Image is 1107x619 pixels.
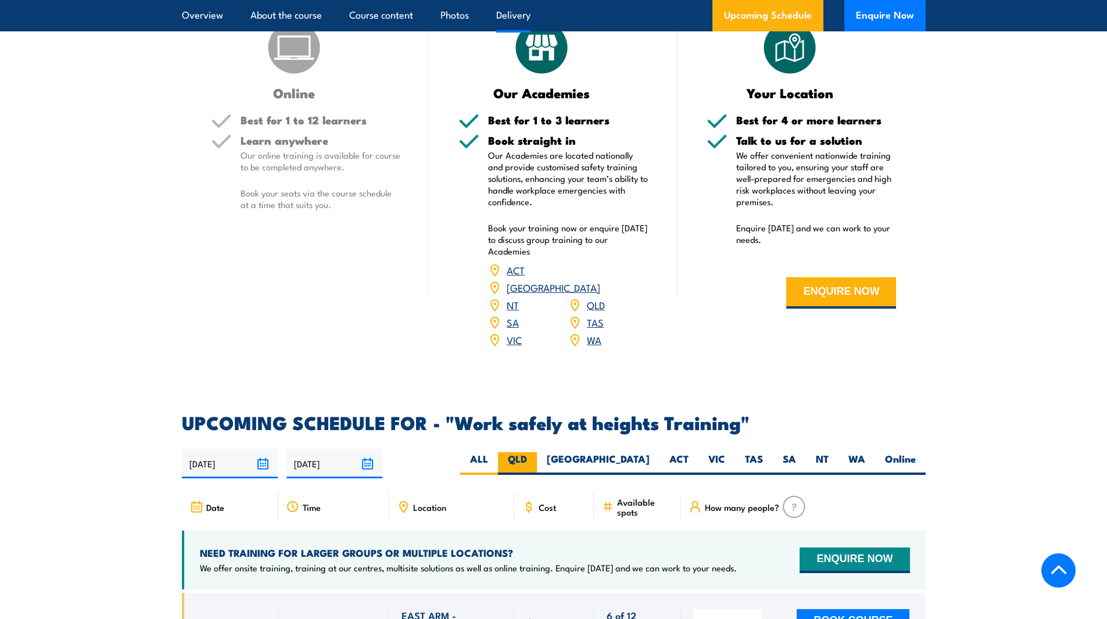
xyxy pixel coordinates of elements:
h5: Talk to us for a solution [736,135,897,146]
h3: Your Location [707,86,873,99]
p: We offer onsite training, training at our centres, multisite solutions as well as online training... [200,562,737,574]
label: TAS [735,452,773,475]
p: We offer convenient nationwide training tailored to you, ensuring your staff are well-prepared fo... [736,149,897,207]
label: SA [773,452,806,475]
span: Location [413,502,446,512]
span: How many people? [705,502,779,512]
button: ENQUIRE NOW [786,277,896,309]
h5: Best for 1 to 12 learners [241,115,401,126]
input: From date [182,449,278,478]
label: NT [806,452,839,475]
p: Our online training is available for course to be completed anywhere. [241,149,401,173]
h2: UPCOMING SCHEDULE FOR - "Work safely at heights Training" [182,414,926,430]
label: QLD [498,452,537,475]
a: TAS [587,315,604,329]
p: Our Academies are located nationally and provide customised safety training solutions, enhancing ... [488,149,649,207]
h5: Best for 4 or more learners [736,115,897,126]
span: Time [303,502,321,512]
h5: Book straight in [488,135,649,146]
h4: NEED TRAINING FOR LARGER GROUPS OR MULTIPLE LOCATIONS? [200,546,737,559]
p: Book your training now or enquire [DATE] to discuss group training to our Academies [488,222,649,257]
span: Cost [539,502,556,512]
input: To date [286,449,382,478]
p: Enquire [DATE] and we can work to your needs. [736,222,897,245]
span: Date [206,502,224,512]
h5: Best for 1 to 3 learners [488,115,649,126]
a: VIC [507,332,522,346]
h5: Learn anywhere [241,135,401,146]
a: ACT [507,263,525,277]
span: Available spots [617,497,672,517]
a: QLD [587,298,605,312]
label: [GEOGRAPHIC_DATA] [537,452,660,475]
label: ALL [460,452,498,475]
label: WA [839,452,875,475]
a: NT [507,298,519,312]
a: SA [507,315,519,329]
label: VIC [698,452,735,475]
a: [GEOGRAPHIC_DATA] [507,280,600,294]
a: WA [587,332,601,346]
label: Online [875,452,926,475]
p: Book your seats via the course schedule at a time that suits you. [241,187,401,210]
button: ENQUIRE NOW [800,548,909,573]
label: ACT [660,452,698,475]
h3: Online [211,86,378,99]
h3: Our Academies [458,86,625,99]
